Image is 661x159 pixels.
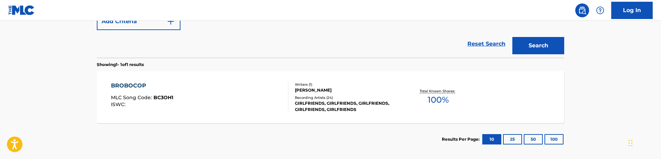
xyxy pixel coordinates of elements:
[626,126,661,159] iframe: Chat Widget
[167,17,175,26] img: 9d2ae6d4665cec9f34b9.svg
[420,88,457,94] p: Total Known Shares:
[111,94,153,101] span: MLC Song Code :
[578,6,586,15] img: search
[464,36,509,52] a: Reset Search
[97,71,564,123] a: BROBOCOPMLC Song Code:BC3OH1ISWC:Writers (1)[PERSON_NAME]Recording Artists (24)GIRLFRIENDS, GIRLF...
[575,3,589,17] a: Public Search
[111,101,127,107] span: ISWC :
[295,82,399,87] div: Writers ( 1 )
[482,134,501,144] button: 10
[8,5,35,15] img: MLC Logo
[512,37,564,54] button: Search
[295,95,399,100] div: Recording Artists ( 24 )
[629,133,633,153] div: Drag
[596,6,604,15] img: help
[544,134,564,144] button: 100
[428,94,449,106] span: 100 %
[295,87,399,93] div: [PERSON_NAME]
[97,13,180,30] button: Add Criteria
[593,3,607,17] div: Help
[295,100,399,113] div: GIRLFRIENDS, GIRLFRIENDS, GIRLFRIENDS, GIRLFRIENDS, GIRLFRIENDS
[97,62,144,68] p: Showing 1 - 1 of 1 results
[503,134,522,144] button: 25
[153,94,173,101] span: BC3OH1
[442,136,481,142] p: Results Per Page:
[524,134,543,144] button: 50
[111,82,173,90] div: BROBOCOP
[611,2,653,19] a: Log In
